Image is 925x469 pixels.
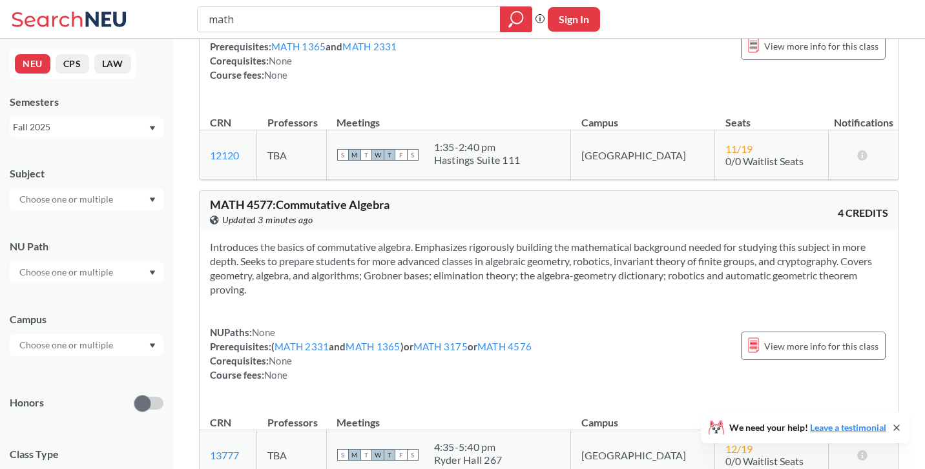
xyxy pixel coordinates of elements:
th: Professors [257,403,326,430]
input: Choose one or multiple [13,337,121,353]
span: F [395,449,407,461]
a: Leave a testimonial [810,422,886,433]
div: magnifying glass [500,6,532,32]
span: W [372,449,384,461]
span: W [372,149,384,161]
button: CPS [56,54,89,74]
a: 12120 [210,149,239,161]
div: Dropdown arrow [10,188,163,210]
th: Seats [715,403,829,430]
p: Honors [10,395,44,410]
span: S [337,149,349,161]
span: Class Type [10,447,163,461]
div: Semesters [10,95,163,109]
th: Seats [715,103,829,130]
input: Choose one or multiple [13,192,121,207]
span: T [360,449,372,461]
button: LAW [94,54,131,74]
section: Introduces the basics of commutative algebra. Emphasizes rigorously building the mathematical bac... [210,240,888,297]
span: S [407,149,419,161]
div: NUPaths: Prerequisites: ( and ) or or Corequisites: Course fees: [210,325,532,382]
span: 12 / 19 [725,443,753,455]
span: T [384,449,395,461]
div: Campus [10,312,163,326]
span: None [269,55,292,66]
span: None [264,69,287,81]
div: 1:35 - 2:40 pm [434,141,521,154]
div: Fall 2025 [13,120,148,134]
svg: Dropdown arrow [149,197,156,203]
a: MATH 2331 [342,41,397,52]
th: Campus [571,403,715,430]
div: Dropdown arrow [10,334,163,356]
button: NEU [15,54,50,74]
span: S [337,449,349,461]
span: We need your help! [729,423,886,432]
div: Dropdown arrow [10,261,163,283]
span: MATH 4577 : Commutative Algebra [210,197,390,212]
span: None [269,355,292,366]
div: 4:35 - 5:40 pm [434,441,503,454]
svg: Dropdown arrow [149,270,156,275]
svg: Dropdown arrow [149,126,156,131]
span: M [349,449,360,461]
span: None [264,369,287,381]
th: Professors [257,103,326,130]
a: MATH 4576 [477,341,532,352]
input: Choose one or multiple [13,264,121,280]
a: MATH 1365 [271,41,326,52]
span: M [349,149,360,161]
span: S [407,449,419,461]
svg: Dropdown arrow [149,343,156,348]
a: MATH 2331 [275,341,329,352]
a: MATH 3175 [413,341,468,352]
span: None [252,326,275,338]
a: 13777 [210,449,239,461]
span: View more info for this class [764,38,878,54]
div: Ryder Hall 267 [434,454,503,466]
td: TBA [257,130,326,180]
a: MATH 1365 [346,341,400,352]
th: Notifications [829,103,899,130]
span: 11 / 19 [725,143,753,155]
span: View more info for this class [764,338,878,354]
div: Subject [10,166,163,181]
button: Sign In [548,7,600,32]
div: CRN [210,415,231,430]
th: Notifications [829,403,899,430]
th: Meetings [326,103,571,130]
div: NUPaths: Prerequisites: and Corequisites: Course fees: [210,25,397,82]
div: NU Path [10,239,163,254]
div: Fall 2025Dropdown arrow [10,117,163,137]
span: 0/0 Waitlist Seats [725,455,804,467]
svg: magnifying glass [508,10,524,28]
span: 0/0 Waitlist Seats [725,155,804,167]
td: [GEOGRAPHIC_DATA] [571,130,715,180]
span: 4 CREDITS [838,206,888,220]
th: Campus [571,103,715,130]
span: F [395,149,407,161]
span: Updated 3 minutes ago [222,213,313,227]
th: Meetings [326,403,571,430]
span: T [384,149,395,161]
div: CRN [210,115,231,130]
span: T [360,149,372,161]
input: Class, professor, course number, "phrase" [207,8,491,30]
div: Hastings Suite 111 [434,154,521,166]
